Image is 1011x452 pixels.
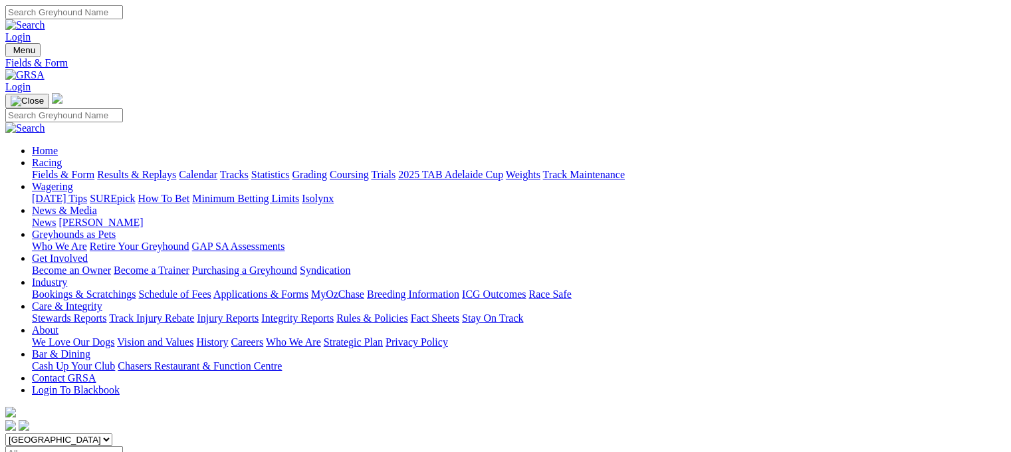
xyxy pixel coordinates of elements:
[5,407,16,417] img: logo-grsa-white.png
[324,336,383,348] a: Strategic Plan
[32,372,96,384] a: Contact GRSA
[32,336,1006,348] div: About
[32,241,1006,253] div: Greyhounds as Pets
[32,157,62,168] a: Racing
[32,288,136,300] a: Bookings & Scratchings
[336,312,408,324] a: Rules & Policies
[32,300,102,312] a: Care & Integrity
[213,288,308,300] a: Applications & Forms
[32,145,58,156] a: Home
[261,312,334,324] a: Integrity Reports
[32,217,56,228] a: News
[5,108,123,122] input: Search
[196,336,228,348] a: History
[5,69,45,81] img: GRSA
[5,5,123,19] input: Search
[5,94,49,108] button: Toggle navigation
[32,205,97,216] a: News & Media
[543,169,625,180] a: Track Maintenance
[462,312,523,324] a: Stay On Track
[5,57,1006,69] a: Fields & Form
[90,241,189,252] a: Retire Your Greyhound
[117,336,193,348] a: Vision and Values
[371,169,395,180] a: Trials
[32,384,120,395] a: Login To Blackbook
[5,420,16,431] img: facebook.svg
[411,312,459,324] a: Fact Sheets
[5,19,45,31] img: Search
[5,81,31,92] a: Login
[32,336,114,348] a: We Love Our Dogs
[5,31,31,43] a: Login
[138,193,190,204] a: How To Bet
[528,288,571,300] a: Race Safe
[367,288,459,300] a: Breeding Information
[138,288,211,300] a: Schedule of Fees
[220,169,249,180] a: Tracks
[32,169,1006,181] div: Racing
[32,253,88,264] a: Get Involved
[97,169,176,180] a: Results & Replays
[118,360,282,372] a: Chasers Restaurant & Function Centre
[386,336,448,348] a: Privacy Policy
[52,93,62,104] img: logo-grsa-white.png
[32,169,94,180] a: Fields & Form
[462,288,526,300] a: ICG Outcomes
[506,169,540,180] a: Weights
[32,193,1006,205] div: Wagering
[32,265,111,276] a: Become an Owner
[197,312,259,324] a: Injury Reports
[300,265,350,276] a: Syndication
[13,45,35,55] span: Menu
[19,420,29,431] img: twitter.svg
[32,348,90,360] a: Bar & Dining
[114,265,189,276] a: Become a Trainer
[398,169,503,180] a: 2025 TAB Adelaide Cup
[32,217,1006,229] div: News & Media
[32,312,1006,324] div: Care & Integrity
[32,360,1006,372] div: Bar & Dining
[5,43,41,57] button: Toggle navigation
[32,277,67,288] a: Industry
[5,122,45,134] img: Search
[32,181,73,192] a: Wagering
[32,360,115,372] a: Cash Up Your Club
[32,241,87,252] a: Who We Are
[266,336,321,348] a: Who We Are
[32,312,106,324] a: Stewards Reports
[32,324,58,336] a: About
[32,265,1006,277] div: Get Involved
[330,169,369,180] a: Coursing
[292,169,327,180] a: Grading
[192,265,297,276] a: Purchasing a Greyhound
[192,241,285,252] a: GAP SA Assessments
[192,193,299,204] a: Minimum Betting Limits
[179,169,217,180] a: Calendar
[32,193,87,204] a: [DATE] Tips
[302,193,334,204] a: Isolynx
[109,312,194,324] a: Track Injury Rebate
[58,217,143,228] a: [PERSON_NAME]
[90,193,135,204] a: SUREpick
[251,169,290,180] a: Statistics
[231,336,263,348] a: Careers
[32,229,116,240] a: Greyhounds as Pets
[11,96,44,106] img: Close
[32,288,1006,300] div: Industry
[311,288,364,300] a: MyOzChase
